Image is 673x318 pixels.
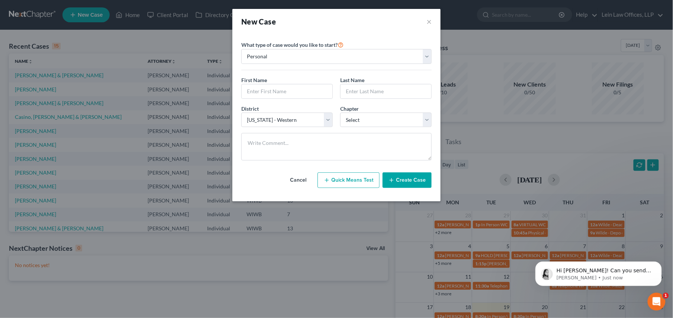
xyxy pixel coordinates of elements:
div: In the meantime, these articles might help: [12,24,116,39]
div: ECF Access Denied [23,45,142,64]
button: Quick Means Test [318,172,380,188]
span: More in the Help Center [51,117,122,124]
strong: Form 121 Statement of Social Security [30,71,118,85]
button: Cancel [282,173,315,188]
div: Hi [PERSON_NAME]! Can you send me a screenshot of that refresh error page?[PERSON_NAME] • Just now [6,197,122,220]
button: × [426,16,432,27]
input: Enter First Name [242,84,332,98]
input: Enter Last Name [341,84,431,98]
div: In the meantime, these articles might help: [6,20,122,43]
button: go back [5,3,19,17]
p: Active [36,9,51,17]
span: District [241,106,259,112]
span: 1 [663,293,669,299]
img: Profile image for Operator [6,114,18,126]
button: Home [116,3,131,17]
iframe: Intercom notifications message [524,246,673,298]
div: Lindsey says… [6,197,143,237]
div: Cindy says… [6,136,143,179]
div: joined the conversation [32,181,127,188]
span: Last Name [340,77,364,83]
div: I have shut down my computer and rebooted it and still get the message refresh when i click on a ... [33,140,137,169]
label: What type of case would you like to start? [241,40,344,49]
span: Chapter [340,106,359,112]
button: Send a message… [128,240,139,252]
div: Form 121 Statement of Social Security [23,64,142,92]
span: First Name [241,77,267,83]
iframe: Intercom live chat [648,293,666,311]
img: Profile image for Lindsey [21,4,33,16]
img: Profile image for Lindsey [22,181,30,188]
div: Operator says… [6,44,143,136]
div: I have shut down my computer and rebooted it and still get the message refresh when i click on a ... [27,136,143,173]
div: Close [131,3,144,16]
div: Hi [PERSON_NAME]! Can you send me a screenshot of that refresh error page? [12,201,116,216]
button: Emoji picker [12,243,17,249]
a: More in the Help Center [23,111,142,130]
h1: [PERSON_NAME] [36,4,84,9]
strong: New Case [241,17,276,26]
strong: ECF Access Denied [30,51,86,57]
textarea: Message… [6,228,142,240]
strong: Amendments [30,98,69,104]
div: Amendments [23,92,142,111]
b: [PERSON_NAME] [32,182,74,187]
button: Upload attachment [35,243,41,249]
div: [PERSON_NAME] • Just now [12,222,74,226]
div: Operator says… [6,20,143,44]
button: Create Case [383,172,432,188]
div: Lindsey says… [6,180,143,197]
button: Gif picker [23,243,29,249]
